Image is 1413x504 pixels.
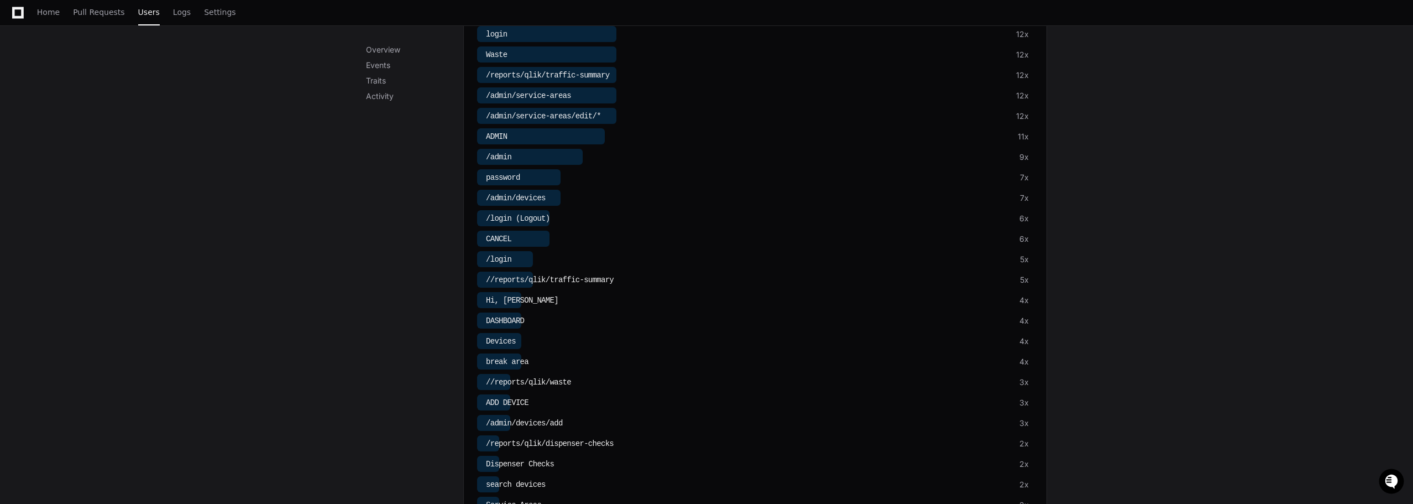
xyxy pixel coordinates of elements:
span: /admin [486,153,511,162]
span: login [486,30,507,39]
div: 12x [1016,70,1029,81]
div: 4x [1019,295,1029,306]
span: Hi, [PERSON_NAME] [486,296,558,305]
div: 3x [1019,377,1029,388]
span: [DATE] [98,148,121,157]
iframe: Open customer support [1378,467,1407,497]
div: 7x [1020,172,1029,183]
p: Traits [366,75,463,86]
button: See all [171,118,201,132]
img: 7521149027303_d2c55a7ec3fe4098c2f6_72.png [23,82,43,102]
button: Start new chat [188,86,201,99]
span: Dispenser Checks [486,460,554,469]
div: 2x [1019,459,1029,470]
span: Logs [173,9,191,15]
span: ADD DEVICE [486,398,528,407]
div: 12x [1016,29,1029,40]
div: 12x [1016,49,1029,60]
span: password [486,173,520,182]
div: 11x [1018,131,1029,142]
span: • [92,148,96,157]
div: 4x [1019,336,1029,347]
span: /login (Logout) [486,214,550,223]
div: 6x [1019,213,1029,224]
div: 12x [1016,90,1029,101]
div: 5x [1020,274,1029,285]
div: 3x [1019,397,1029,408]
p: Activity [366,91,463,102]
div: Welcome [11,44,201,62]
span: /admin/devices/add [486,419,563,428]
p: Overview [366,44,463,55]
span: Settings [204,9,236,15]
div: 7x [1020,193,1029,204]
span: Pull Requests [73,9,124,15]
span: CANCEL [486,235,511,243]
span: /admin/service-areas/edit/* [486,112,601,121]
div: 9x [1019,152,1029,163]
span: break area [486,357,528,366]
div: 4x [1019,315,1029,326]
a: Powered byPylon [78,173,134,181]
p: Events [366,60,463,71]
div: 4x [1019,356,1029,367]
div: 3x [1019,418,1029,429]
span: Pylon [110,173,134,181]
span: Home [37,9,60,15]
span: /reports/qlik/traffic-summary [486,71,609,80]
div: We're available if you need us! [50,93,152,102]
span: /admin/service-areas [486,91,571,100]
span: [PERSON_NAME] [34,148,90,157]
span: //reports/qlik/waste [486,378,571,387]
span: //reports/qlik/traffic-summary [486,276,614,284]
div: 2x [1019,438,1029,449]
div: 5x [1020,254,1029,265]
img: PlayerZero [11,11,33,33]
span: DASHBOARD [486,316,524,325]
span: ADMIN [486,132,507,141]
span: Devices [486,337,516,346]
div: 6x [1019,233,1029,245]
img: 1736555170064-99ba0984-63c1-480f-8ee9-699278ef63ed [11,82,31,102]
span: /admin/devices [486,194,546,202]
span: /reports/qlik/dispenser-checks [486,439,614,448]
div: Past conversations [11,121,71,129]
div: 2x [1019,479,1029,490]
div: Start new chat [50,82,181,93]
span: /login [486,255,511,264]
div: 12x [1016,111,1029,122]
img: Jens Fossen [11,138,29,155]
span: Users [138,9,160,15]
span: Waste [486,50,507,59]
span: search devices [486,480,546,489]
